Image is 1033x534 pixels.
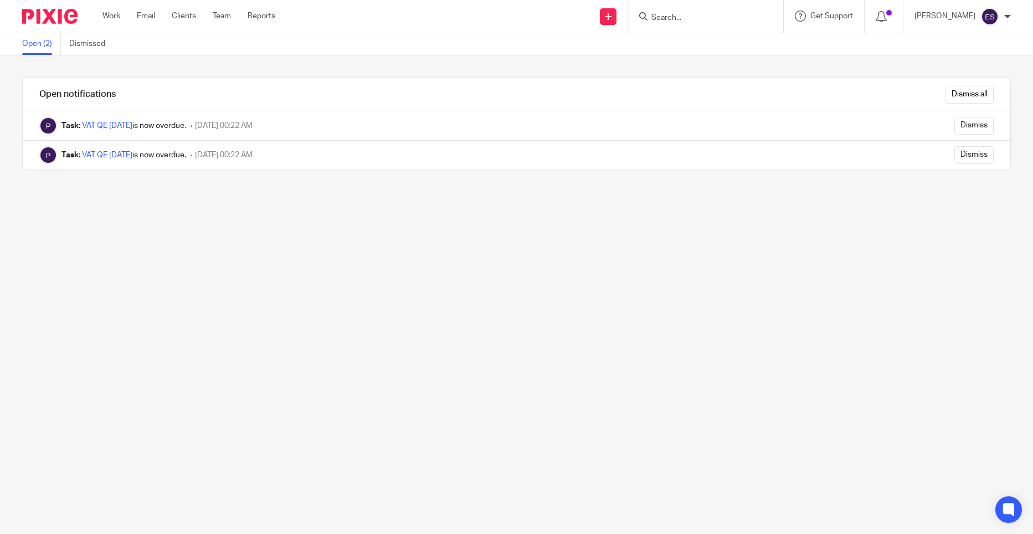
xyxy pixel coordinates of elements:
input: Dismiss all [945,86,994,104]
div: is now overdue. [61,120,186,131]
span: Get Support [810,12,853,20]
span: [DATE] 00:22 AM [195,151,253,159]
b: Task: [61,122,80,130]
input: Search [650,13,750,23]
img: Pixie [39,146,57,164]
h1: Open notifications [39,89,116,100]
p: [PERSON_NAME] [914,11,975,22]
a: Reports [248,11,275,22]
a: VAT QE [DATE] [82,151,132,159]
a: Open (2) [22,33,61,55]
img: Pixie [39,117,57,135]
a: Email [137,11,155,22]
div: is now overdue. [61,150,186,161]
a: VAT QE [DATE] [82,122,132,130]
b: Task: [61,151,80,159]
img: svg%3E [981,8,999,25]
a: Dismissed [69,33,114,55]
a: Clients [172,11,196,22]
img: Pixie [22,9,78,24]
span: [DATE] 00:22 AM [195,122,253,130]
a: Work [102,11,120,22]
input: Dismiss [954,117,994,135]
a: Team [213,11,231,22]
input: Dismiss [954,146,994,164]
